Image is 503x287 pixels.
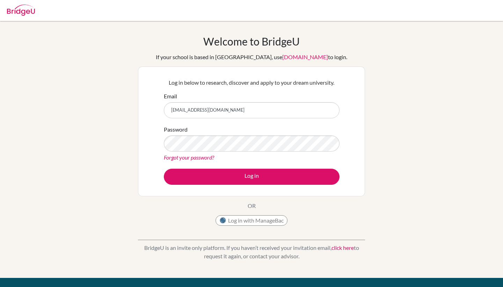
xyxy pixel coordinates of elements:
[164,125,188,134] label: Password
[216,215,287,226] button: Log in with ManageBac
[248,202,256,210] p: OR
[164,92,177,100] label: Email
[164,154,214,161] a: Forgot your password?
[331,244,354,251] a: click here
[164,169,340,185] button: Log in
[282,54,328,60] a: [DOMAIN_NAME]
[203,35,300,48] h1: Welcome to BridgeU
[138,244,365,260] p: BridgeU is an invite only platform. If you haven’t received your invitation email, to request it ...
[164,78,340,87] p: Log in below to research, discover and apply to your dream university.
[7,5,35,16] img: Bridge-U
[156,53,347,61] div: If your school is based in [GEOGRAPHIC_DATA], use to login.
